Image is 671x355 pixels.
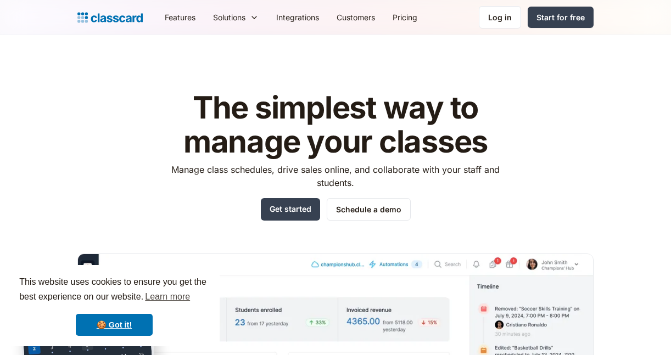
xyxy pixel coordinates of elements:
[488,12,512,23] div: Log in
[161,91,510,159] h1: The simplest way to manage your classes
[327,198,411,221] a: Schedule a demo
[19,275,209,305] span: This website uses cookies to ensure you get the best experience on our website.
[384,5,426,30] a: Pricing
[528,7,594,28] a: Start for free
[77,10,143,25] a: home
[161,163,510,189] p: Manage class schedules, drive sales online, and collaborate with your staff and students.
[143,289,192,305] a: learn more about cookies
[9,265,220,346] div: cookieconsent
[328,5,384,30] a: Customers
[213,12,245,23] div: Solutions
[156,5,204,30] a: Features
[76,314,153,336] a: dismiss cookie message
[479,6,521,29] a: Log in
[204,5,267,30] div: Solutions
[261,198,320,221] a: Get started
[267,5,328,30] a: Integrations
[536,12,585,23] div: Start for free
